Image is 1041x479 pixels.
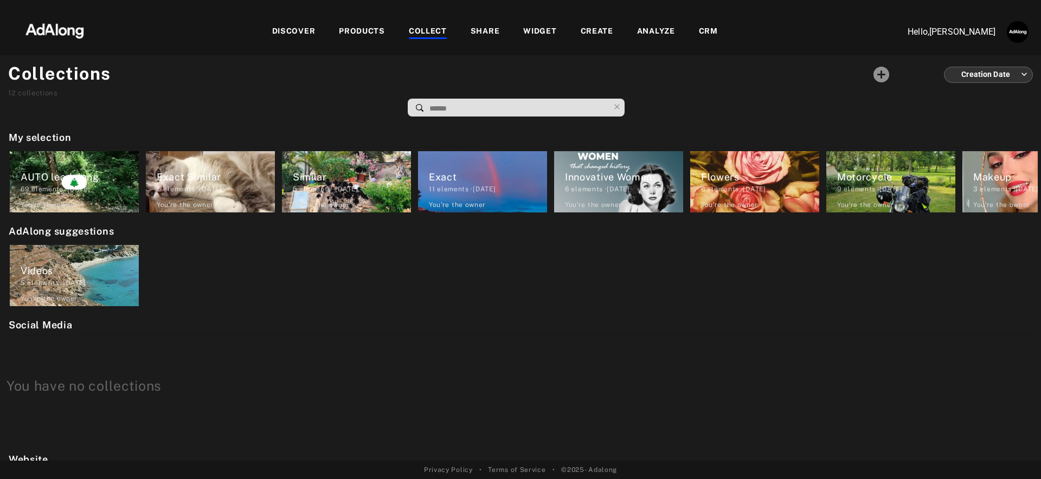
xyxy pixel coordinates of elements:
div: elements · [DATE] [157,184,275,194]
div: Videos [21,263,139,278]
div: WIDGET [523,25,556,38]
h2: Social Media [9,318,1038,332]
div: SHARE [471,25,500,38]
img: 63233d7d88ed69de3c212112c67096b6.png [7,14,102,46]
div: You're the owner [837,200,894,210]
div: Similar5 elements ·[DATE]You're the owner [279,148,414,216]
div: You're the owner [21,200,78,210]
div: elements · [DATE] [429,184,547,194]
span: 6 [701,185,705,193]
div: Flowers6 elements ·[DATE]You're the owner [687,148,822,216]
div: Exact Similar5 elements ·[DATE]You're the owner [143,148,278,216]
button: Account settings [1004,18,1031,46]
div: elements · [DATE] [293,184,411,194]
div: You're the owner [157,200,214,210]
a: Terms of Service [488,465,545,475]
span: 11 [429,185,435,193]
div: Exact [429,170,547,184]
div: Creation Date [954,60,1027,89]
div: CRM [699,25,718,38]
h2: My selection [9,130,1038,145]
div: Motorcycle [837,170,955,184]
button: Add a collecton [868,61,895,88]
iframe: Chat Widget [987,427,1041,479]
a: Privacy Policy [424,465,473,475]
span: 6 [565,185,569,193]
div: collections [8,88,111,99]
div: You're the owner [973,200,1030,210]
span: 5 [293,185,298,193]
div: Similar [293,170,411,184]
div: You're the owner [293,200,350,210]
div: elements · [DATE] [701,184,819,194]
div: ANALYZE [637,25,675,38]
span: 5 [21,279,25,287]
div: COLLECT [409,25,447,38]
div: DISCOVER [272,25,316,38]
span: 9 [837,185,842,193]
img: AATXAJzUJh5t706S9lc_3n6z7NVUglPkrjZIexBIJ3ug=s96-c [1007,21,1029,43]
div: Exact11 elements ·[DATE]You're the owner [415,148,550,216]
span: 12 [8,89,16,97]
span: 3 [973,185,978,193]
div: You're the owner [21,294,78,303]
div: elements · [DATE] [565,184,683,194]
div: elements · [DATE] [21,184,139,194]
div: Innovative Women [565,170,683,184]
div: AUTO leadalong [21,170,139,184]
h2: AdAlong suggestions [9,224,1038,238]
div: You're the owner [565,200,622,210]
div: PRODUCTS [339,25,385,38]
div: elements · [DATE] [837,184,955,194]
div: CREATE [581,25,613,38]
h2: Website [9,452,1038,467]
div: Flowers [701,170,819,184]
p: Hello, [PERSON_NAME] [887,25,995,38]
div: AUTO leadalong69 elements ·[DATE]You're the owner [7,148,142,216]
div: Innovative Women6 elements ·[DATE]You're the owner [551,148,686,216]
div: Videos5 elements ·[DATE]You're the owner [7,242,142,309]
div: You're the owner [701,200,758,210]
span: © 2025 - Adalong [561,465,617,475]
span: • [552,465,555,475]
div: elements · [DATE] [21,278,139,288]
span: 5 [157,185,162,193]
div: Exact Similar [157,170,275,184]
div: Motorcycle9 elements ·[DATE]You're the owner [823,148,959,216]
span: • [479,465,482,475]
div: You're the owner [429,200,486,210]
h1: Collections [8,61,111,87]
span: 69 [21,185,29,193]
